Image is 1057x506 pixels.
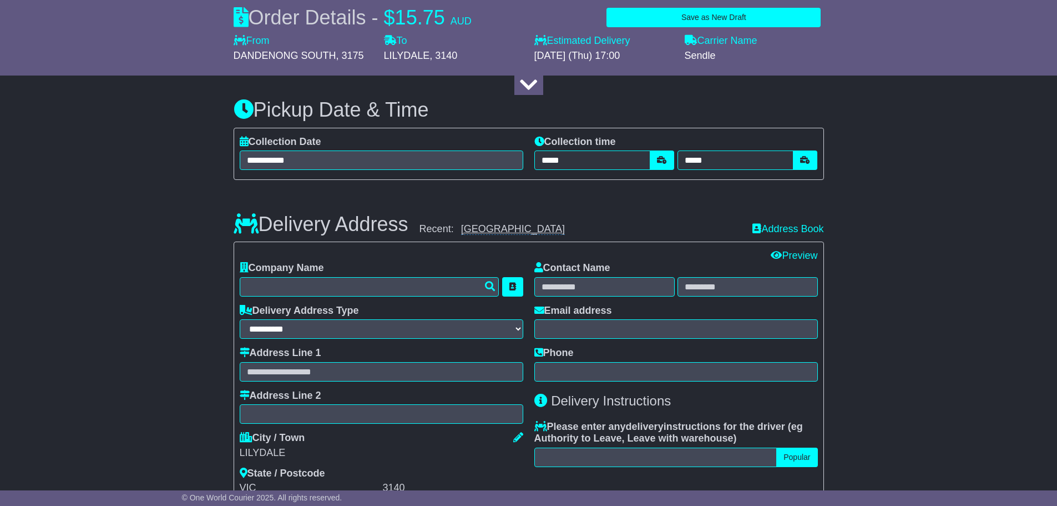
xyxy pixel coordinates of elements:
h3: Delivery Address [234,213,408,236]
label: Carrier Name [685,35,757,47]
span: LILYDALE [384,50,430,61]
label: To [384,35,407,47]
label: Company Name [240,262,324,274]
div: VIC [240,482,380,494]
div: 3140 [383,482,523,494]
span: DANDENONG SOUTH [234,50,336,61]
a: Preview [771,250,817,261]
span: Delivery Instructions [551,393,671,408]
span: © One World Courier 2025. All rights reserved. [182,493,342,502]
div: LILYDALE [240,447,523,459]
label: Please enter any instructions for the driver ( ) [534,421,818,445]
div: Recent: [419,223,742,236]
span: 15.75 [395,6,445,29]
label: Phone [534,347,574,359]
span: $ [384,6,395,29]
button: Save as New Draft [606,8,821,27]
label: Address Line 2 [240,390,321,402]
label: Collection Date [240,136,321,148]
a: [GEOGRAPHIC_DATA] [461,223,565,235]
label: Address Line 1 [240,347,321,359]
span: , 3175 [336,50,364,61]
div: Sendle [685,50,824,62]
span: delivery [626,421,664,432]
button: Popular [776,448,817,467]
label: Email address [534,305,612,317]
label: State / Postcode [240,468,325,480]
label: Estimated Delivery [534,35,674,47]
h3: Pickup Date & Time [234,99,824,121]
label: Contact Name [534,262,610,274]
div: Order Details - [234,6,472,29]
span: eg Authority to Leave, Leave with warehouse [534,421,803,444]
span: , 3140 [429,50,457,61]
label: Delivery Address Type [240,305,359,317]
a: Address Book [752,223,823,234]
label: City / Town [240,432,305,444]
label: Collection time [534,136,616,148]
div: [DATE] (Thu) 17:00 [534,50,674,62]
span: AUD [451,16,472,27]
label: From [234,35,270,47]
